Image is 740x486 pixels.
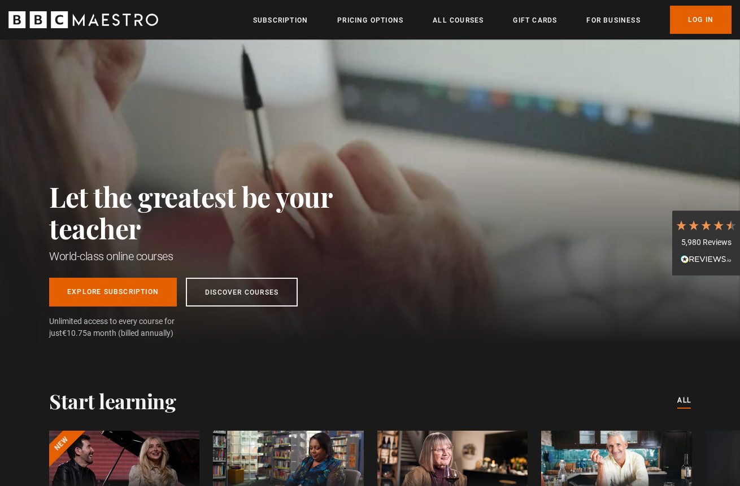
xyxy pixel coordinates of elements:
h2: Let the greatest be your teacher [49,181,382,244]
div: Read All Reviews [675,253,737,267]
a: All [677,395,691,407]
a: Pricing Options [337,15,403,26]
img: REVIEWS.io [681,255,732,263]
a: Gift Cards [513,15,557,26]
span: Unlimited access to every course for just a month (billed annually) [49,316,202,339]
a: Log In [670,6,732,34]
svg: BBC Maestro [8,11,158,28]
h1: World-class online courses [49,248,382,264]
a: All Courses [433,15,484,26]
a: Discover Courses [186,278,298,307]
h2: Start learning [49,389,176,413]
div: 5,980 Reviews [675,237,737,248]
a: For business [586,15,640,26]
a: Subscription [253,15,308,26]
nav: Primary [253,6,732,34]
span: €10.75 [62,329,87,338]
div: 4.7 Stars [675,219,737,231]
a: Explore Subscription [49,278,177,307]
div: 5,980 ReviewsRead All Reviews [672,211,740,276]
